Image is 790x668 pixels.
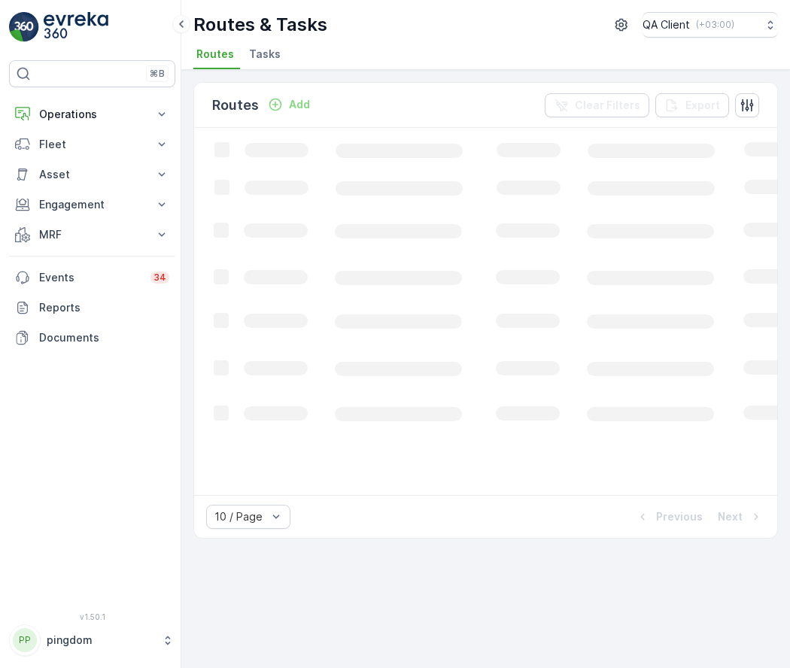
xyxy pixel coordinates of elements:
a: Events34 [9,263,175,293]
p: ⌘B [150,68,165,80]
span: v 1.50.1 [9,612,175,621]
p: Operations [39,107,145,122]
img: logo [9,12,39,42]
p: Clear Filters [575,98,640,113]
button: Clear Filters [545,93,649,117]
button: MRF [9,220,175,250]
a: Reports [9,293,175,323]
p: Routes [212,95,259,116]
a: Documents [9,323,175,353]
p: Engagement [39,197,145,212]
p: ( +03:00 ) [696,19,734,31]
p: QA Client [643,17,690,32]
button: QA Client(+03:00) [643,12,778,38]
p: Documents [39,330,169,345]
button: Fleet [9,129,175,159]
button: Operations [9,99,175,129]
p: pingdom [47,633,154,648]
button: Next [716,508,765,526]
span: Tasks [249,47,281,62]
button: Export [655,93,729,117]
button: Previous [634,508,704,526]
img: logo_light-DOdMpM7g.png [44,12,108,42]
p: Add [289,97,310,112]
button: Asset [9,159,175,190]
p: Previous [656,509,703,524]
p: Asset [39,167,145,182]
button: Add [262,96,316,114]
p: Reports [39,300,169,315]
p: Export [685,98,720,113]
p: 34 [153,272,166,284]
span: Routes [196,47,234,62]
button: Engagement [9,190,175,220]
p: Routes & Tasks [193,13,327,37]
p: Events [39,270,141,285]
p: Fleet [39,137,145,152]
p: Next [718,509,743,524]
button: PPpingdom [9,624,175,656]
div: PP [13,628,37,652]
p: MRF [39,227,145,242]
